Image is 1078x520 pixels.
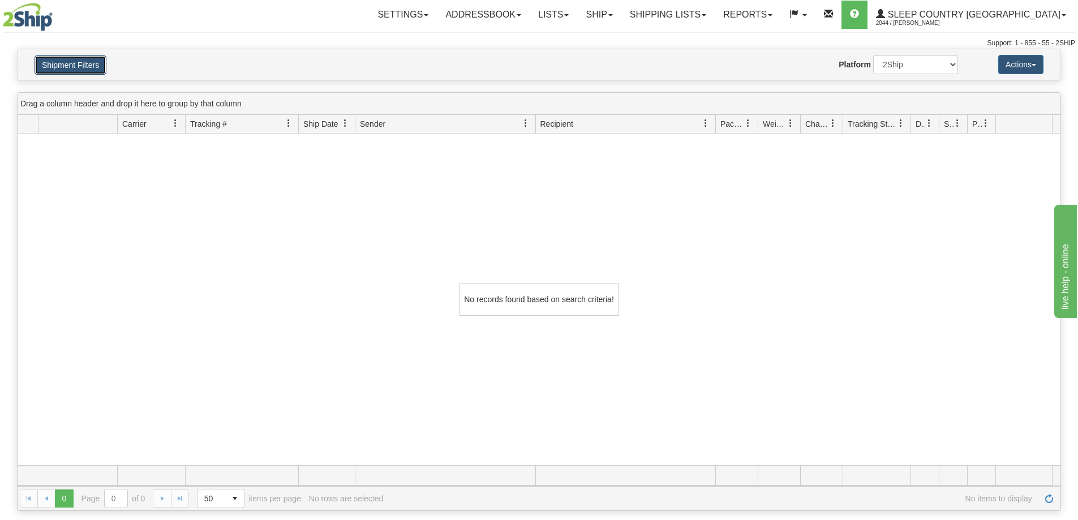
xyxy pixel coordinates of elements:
a: Refresh [1040,489,1058,508]
a: Sleep Country [GEOGRAPHIC_DATA] 2044 / [PERSON_NAME] [867,1,1075,29]
a: Delivery Status filter column settings [920,114,939,133]
a: Tracking Status filter column settings [891,114,910,133]
a: Packages filter column settings [738,114,758,133]
a: Lists [530,1,577,29]
span: Shipment Issues [944,118,954,130]
div: No rows are selected [309,494,384,503]
a: Weight filter column settings [781,114,800,133]
label: Platform [839,59,871,70]
span: Carrier [122,118,147,130]
a: Sender filter column settings [516,114,535,133]
button: Actions [998,55,1043,74]
a: Tracking # filter column settings [279,114,298,133]
a: Settings [369,1,437,29]
div: grid grouping header [18,93,1060,115]
a: Carrier filter column settings [166,114,185,133]
span: Sleep Country [GEOGRAPHIC_DATA] [885,10,1060,19]
span: items per page [197,489,301,508]
a: Reports [715,1,781,29]
span: Recipient [540,118,573,130]
span: Page 0 [55,489,73,508]
span: Pickup Status [972,118,982,130]
span: 2044 / [PERSON_NAME] [876,18,961,29]
span: 50 [204,493,219,504]
a: Pickup Status filter column settings [976,114,995,133]
span: Tracking # [190,118,227,130]
a: Charge filter column settings [823,114,843,133]
a: Addressbook [437,1,530,29]
a: Recipient filter column settings [696,114,715,133]
button: Shipment Filters [35,55,106,75]
span: Page sizes drop down [197,489,244,508]
span: Charge [805,118,829,130]
a: Ship Date filter column settings [336,114,355,133]
span: Sender [360,118,385,130]
div: live help - online [8,7,105,20]
span: Delivery Status [916,118,925,130]
span: Page of 0 [81,489,145,508]
a: Shipping lists [621,1,715,29]
span: select [226,489,244,508]
iframe: chat widget [1052,202,1077,317]
span: No items to display [391,494,1032,503]
img: logo2044.jpg [3,3,53,31]
div: No records found based on search criteria! [459,283,619,316]
a: Shipment Issues filter column settings [948,114,967,133]
span: Packages [720,118,744,130]
div: Support: 1 - 855 - 55 - 2SHIP [3,38,1075,48]
span: Ship Date [303,118,338,130]
span: Tracking Status [848,118,897,130]
span: Weight [763,118,787,130]
a: Ship [577,1,621,29]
